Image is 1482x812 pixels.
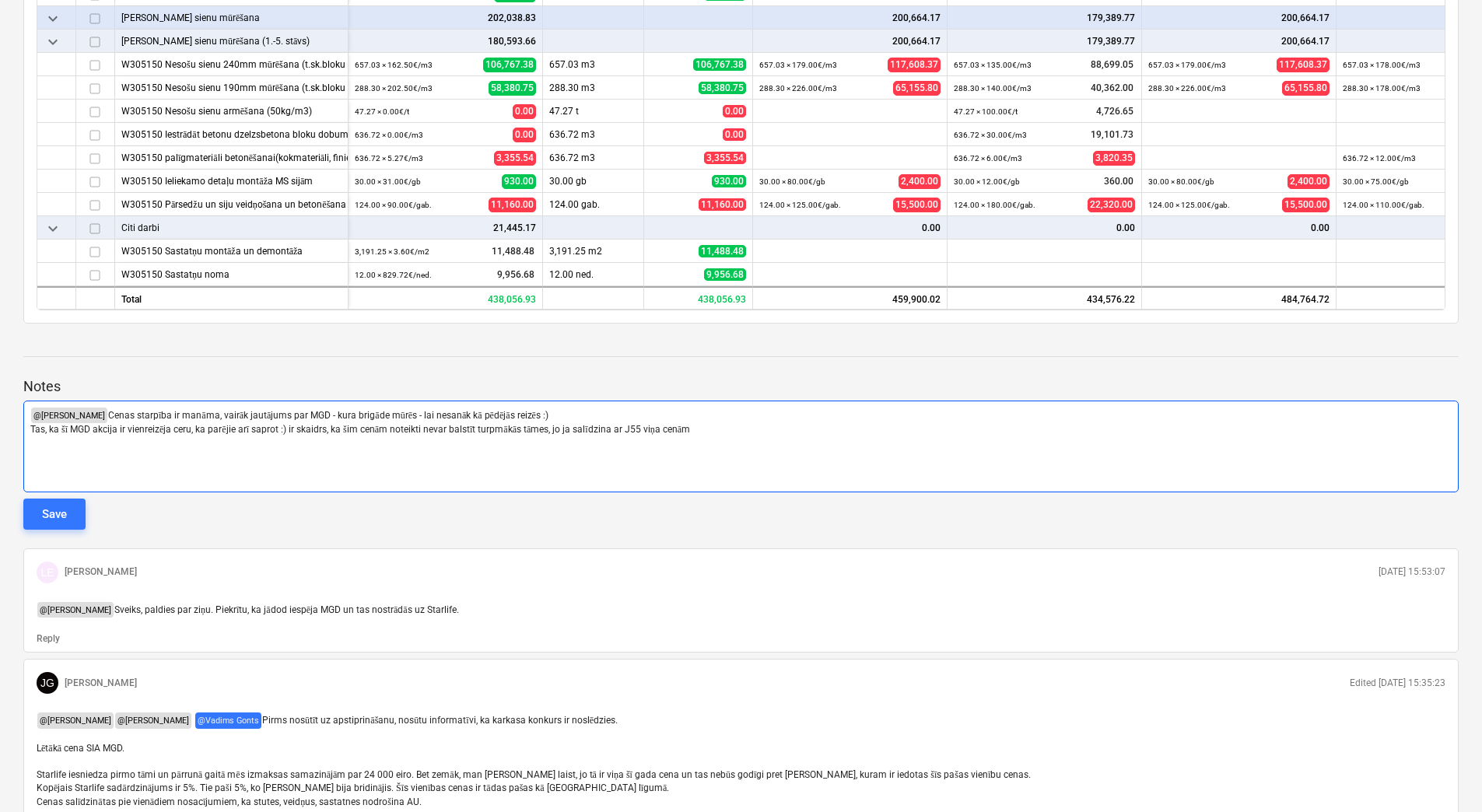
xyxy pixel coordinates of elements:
[1404,737,1482,812] div: Chat Widget
[42,504,67,524] div: Save
[121,146,342,169] div: W305150 palīgmateriāli betonēšanai(kokmateriāli, finieris u.c.) un stiegrošanai(distanceri, stiep...
[355,247,429,256] small: 3,191.25 × 3.60€ / m2
[543,170,644,193] div: 30.00 gb
[40,566,54,579] span: LE
[355,131,423,139] small: 636.72 × 0.00€ / m3
[1282,80,1330,95] span: 65,155.80
[1343,177,1409,186] small: 30.00 × 75.00€ / gb
[1350,677,1445,690] p: Edited [DATE] 15:35:23
[1277,57,1330,72] span: 117,608.37
[543,123,644,146] div: 636.72 m3
[888,57,941,72] span: 117,608.37
[121,170,342,192] div: W305150 Ieliekamo detaļu montāža MS sijām
[195,712,261,728] span: @ Vadims Gonts
[723,105,746,117] span: 0.00
[108,410,548,421] span: Cenas starpība ir manāma, vairāk jautājums par MGD - kura brigāde mūrēs - lai nesanāk kā pēdējās ...
[355,154,423,163] small: 636.72 × 5.27€ / m3
[355,216,536,240] div: 21,445.17
[1148,201,1230,209] small: 124.00 × 125.00€ / gab.
[513,103,536,118] span: 0.00
[954,107,1018,116] small: 47.27 × 100.00€ / t
[1148,30,1330,53] div: 200,664.17
[543,146,644,170] div: 636.72 m3
[1282,197,1330,212] span: 15,500.00
[31,408,107,423] span: @ [PERSON_NAME]
[759,61,837,69] small: 657.03 × 179.00€ / m3
[30,424,690,435] span: Tas, ka šī MGD akcija ir vienreizēja ceru, ka parējie arī saprot :) ir skaidrs, ka šim cenām note...
[37,602,114,618] span: @ [PERSON_NAME]
[759,201,841,209] small: 124.00 × 125.00€ / gab.
[899,173,941,188] span: 2,400.00
[954,30,1135,53] div: 179,389.77
[543,76,644,100] div: 288.30 m3
[502,173,536,188] span: 930.00
[355,271,432,279] small: 12.00 × 829.72€ / ned.
[1089,81,1135,94] span: 40,362.00
[543,193,644,216] div: 124.00 gab.
[759,84,837,93] small: 288.30 × 226.00€ / m3
[494,150,536,165] span: 3,355.54
[1148,6,1330,30] div: 200,664.17
[121,193,342,215] div: W305150 Pārsedžu un siju veidņošana un betonēšana
[1148,84,1226,93] small: 288.30 × 226.00€ / m3
[121,30,342,52] div: Nesošo sienu mūrēšana (1.-5. stāvs)
[759,216,941,240] div: 0.00
[355,30,536,53] div: 180,593.66
[704,268,746,281] span: 9,956.68
[1288,173,1330,188] span: 2,400.00
[355,177,421,186] small: 30.00 × 31.00€ / gb
[543,53,644,76] div: 657.03 m3
[1148,216,1330,240] div: 0.00
[37,562,58,583] div: Lāsma Erharde
[644,286,753,310] div: 438,056.93
[954,61,1032,69] small: 657.03 × 135.00€ / m3
[23,377,1459,396] p: Notes
[693,58,746,71] span: 106,767.38
[699,245,746,257] span: 11,488.48
[121,6,342,29] div: Nesošo sienu mūrēšana
[496,268,536,281] span: 9,956.68
[65,677,137,690] p: [PERSON_NAME]
[37,632,60,646] button: Reply
[121,216,342,239] div: Citi darbi
[121,100,342,122] div: W305150 Nesošu sienu armēšana (50kg/m3)
[543,263,644,286] div: 12.00 ned.
[121,240,342,262] div: W305150 Sastatņu montāža un demontāža
[759,30,941,53] div: 200,664.17
[954,6,1135,30] div: 179,389.77
[483,57,536,72] span: 106,767.38
[40,677,54,689] span: JG
[723,128,746,141] span: 0.00
[355,6,536,30] div: 202,038.83
[543,100,644,123] div: 47.27 t
[121,53,342,75] div: W305150 Nesošu sienu 240mm mūrēšana (t.sk.bloku pārsedzes, instrumenti 10EUR/m3)
[704,152,746,164] span: 3,355.54
[121,123,342,145] div: W305150 Iestrādāt betonu dzelzsbetona bloku dobumos (0,64/0,75)
[513,127,536,142] span: 0.00
[954,131,1027,139] small: 636.72 × 30.00€ / m3
[1343,61,1421,69] small: 657.03 × 178.00€ / m3
[115,712,191,728] span: @ [PERSON_NAME]
[543,240,644,263] div: 3,191.25 m2
[893,197,941,212] span: 15,500.00
[355,61,433,69] small: 657.03 × 162.50€ / m3
[699,198,746,211] span: 11,160.00
[355,107,409,116] small: 47.27 × 0.00€ / t
[1343,201,1424,209] small: 124.00 × 110.00€ / gab.
[349,286,543,310] div: 438,056.93
[65,565,137,579] p: [PERSON_NAME]
[44,219,62,237] span: keyboard_arrow_down
[699,82,746,94] span: 58,380.75
[121,263,342,285] div: W305150 Sastatņu noma
[37,712,114,728] span: @ [PERSON_NAME]
[1089,128,1135,141] span: 19,101.73
[355,201,432,209] small: 124.00 × 90.00€ / gab.
[1088,197,1135,212] span: 22,320.00
[44,9,62,27] span: keyboard_arrow_down
[893,80,941,95] span: 65,155.80
[1095,104,1135,117] span: 4,726.65
[1093,150,1135,165] span: 3,820.35
[1148,61,1226,69] small: 657.03 × 179.00€ / m3
[37,672,58,694] div: Jānis Grāmatnieks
